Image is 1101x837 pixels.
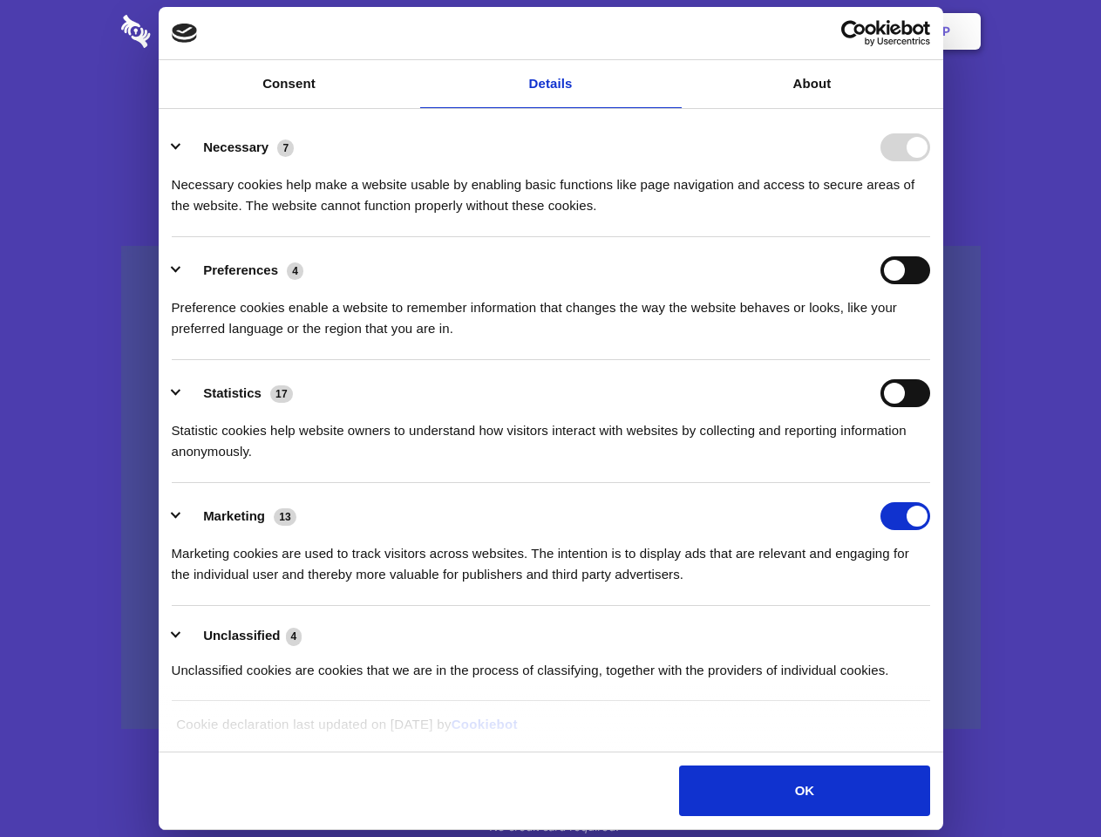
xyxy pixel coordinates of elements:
button: Statistics (17) [172,379,304,407]
a: Consent [159,60,420,108]
div: Preference cookies enable a website to remember information that changes the way the website beha... [172,284,930,339]
a: About [682,60,943,108]
img: logo-wordmark-white-trans-d4663122ce5f474addd5e946df7df03e33cb6a1c49d2221995e7729f52c070b2.svg [121,15,270,48]
div: Necessary cookies help make a website usable by enabling basic functions like page navigation and... [172,161,930,216]
a: Login [791,4,867,58]
span: 4 [287,262,303,280]
button: Unclassified (4) [172,625,313,647]
a: Wistia video thumbnail [121,246,981,730]
button: Preferences (4) [172,256,315,284]
label: Necessary [203,139,268,154]
span: 13 [274,508,296,526]
label: Marketing [203,508,265,523]
a: Contact [707,4,787,58]
label: Preferences [203,262,278,277]
div: Marketing cookies are used to track visitors across websites. The intention is to display ads tha... [172,530,930,585]
h1: Eliminate Slack Data Loss. [121,78,981,141]
a: Details [420,60,682,108]
a: Usercentrics Cookiebot - opens in a new window [778,20,930,46]
span: 17 [270,385,293,403]
button: OK [679,766,929,816]
div: Cookie declaration last updated on [DATE] by [163,714,938,748]
button: Marketing (13) [172,502,308,530]
iframe: Drift Widget Chat Controller [1014,750,1080,816]
img: logo [172,24,198,43]
div: Statistic cookies help website owners to understand how visitors interact with websites by collec... [172,407,930,462]
button: Necessary (7) [172,133,305,161]
a: Pricing [512,4,588,58]
label: Statistics [203,385,262,400]
span: 4 [286,628,302,645]
h4: Auto-redaction of sensitive data, encrypted data sharing and self-destructing private chats. Shar... [121,159,981,216]
span: 7 [277,139,294,157]
a: Cookiebot [452,717,518,732]
div: Unclassified cookies are cookies that we are in the process of classifying, together with the pro... [172,647,930,681]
